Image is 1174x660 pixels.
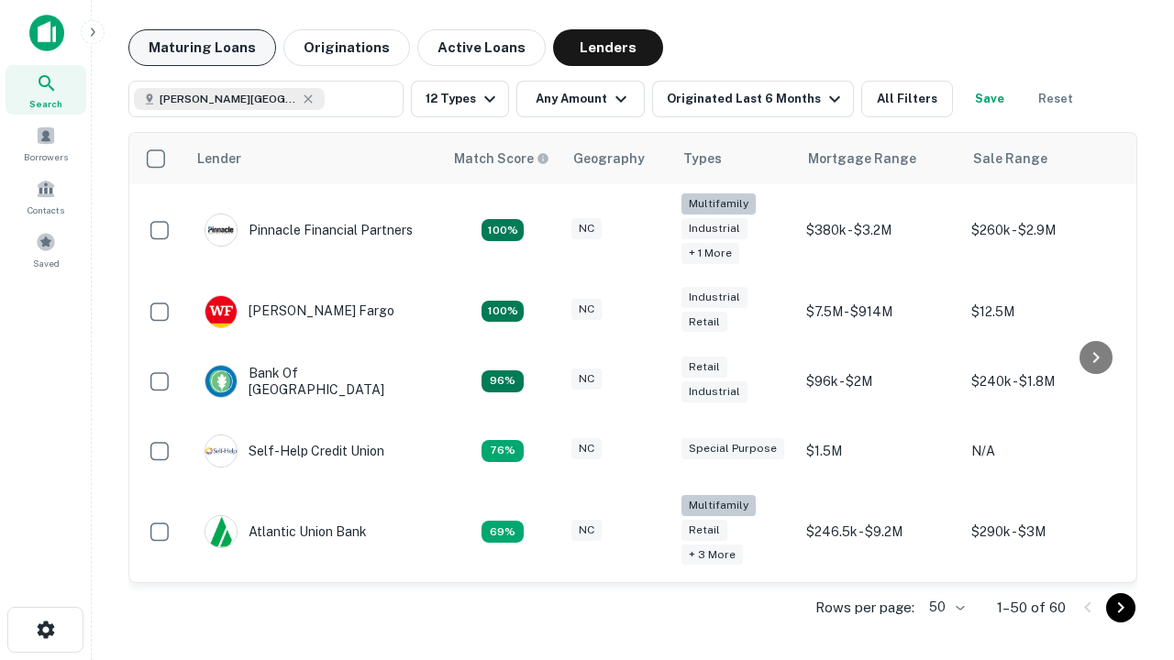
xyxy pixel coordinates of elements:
a: Borrowers [6,118,86,168]
div: Atlantic Union Bank [205,515,367,548]
div: + 3 more [681,544,743,566]
td: $290k - $3M [962,486,1127,578]
th: Lender [186,133,443,184]
span: Search [29,96,62,111]
img: picture [205,516,237,547]
div: Sale Range [973,148,1047,170]
div: Multifamily [681,495,756,516]
div: Pinnacle Financial Partners [205,214,413,247]
iframe: Chat Widget [1082,455,1174,543]
div: NC [571,299,602,320]
span: Saved [33,256,60,270]
div: Bank Of [GEOGRAPHIC_DATA] [205,365,425,398]
div: NC [571,368,602,390]
div: NC [571,438,602,459]
th: Types [672,133,797,184]
div: Matching Properties: 11, hasApolloMatch: undefined [482,440,524,462]
button: Go to next page [1106,593,1135,622]
div: Types [683,148,722,170]
td: $246.5k - $9.2M [797,486,962,578]
img: picture [205,296,237,327]
td: $240k - $1.8M [962,346,1127,416]
div: Lender [197,148,241,170]
button: Any Amount [516,81,645,117]
p: Rows per page: [815,597,914,619]
button: Originated Last 6 Months [652,81,854,117]
td: $96k - $2M [797,346,962,416]
img: capitalize-icon.png [29,15,64,51]
span: Borrowers [24,149,68,164]
div: 50 [922,594,968,621]
button: Lenders [553,29,663,66]
img: picture [205,366,237,397]
div: Matching Properties: 14, hasApolloMatch: undefined [482,370,524,392]
span: [PERSON_NAME][GEOGRAPHIC_DATA], [GEOGRAPHIC_DATA] [160,91,297,107]
span: Contacts [28,203,64,217]
div: NC [571,520,602,541]
td: $260k - $2.9M [962,184,1127,277]
div: Industrial [681,381,748,402]
div: Retail [681,357,727,378]
div: + 1 more [681,243,739,264]
button: Maturing Loans [128,29,276,66]
a: Search [6,65,86,115]
td: N/A [962,416,1127,486]
div: Mortgage Range [808,148,916,170]
div: Industrial [681,287,748,308]
div: NC [571,218,602,239]
button: All Filters [861,81,953,117]
td: $1.5M [797,416,962,486]
div: Matching Properties: 10, hasApolloMatch: undefined [482,521,524,543]
button: 12 Types [411,81,509,117]
button: Active Loans [417,29,546,66]
img: picture [205,435,237,467]
div: Geography [573,148,645,170]
th: Mortgage Range [797,133,962,184]
div: Matching Properties: 15, hasApolloMatch: undefined [482,301,524,323]
div: [PERSON_NAME] Fargo [205,295,394,328]
div: Industrial [681,218,748,239]
a: Saved [6,225,86,274]
div: Retail [681,520,727,541]
td: $12.5M [962,277,1127,346]
a: Contacts [6,171,86,221]
div: Originated Last 6 Months [667,88,846,110]
h6: Match Score [454,148,546,169]
th: Geography [562,133,672,184]
div: Matching Properties: 26, hasApolloMatch: undefined [482,219,524,241]
button: Originations [283,29,410,66]
th: Sale Range [962,133,1127,184]
img: picture [205,214,237,246]
div: Self-help Credit Union [205,434,384,467]
button: Reset [1026,81,1085,117]
div: Retail [681,312,727,333]
div: Capitalize uses an advanced AI algorithm to match your search with the best lender. The match sco... [454,148,549,169]
div: Special Purpose [681,438,784,459]
td: $7.5M - $914M [797,277,962,346]
td: $380k - $3.2M [797,184,962,277]
th: Capitalize uses an advanced AI algorithm to match your search with the best lender. The match sco... [443,133,562,184]
div: Multifamily [681,193,756,214]
button: Save your search to get updates of matches that match your search criteria. [960,81,1019,117]
p: 1–50 of 60 [997,597,1066,619]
